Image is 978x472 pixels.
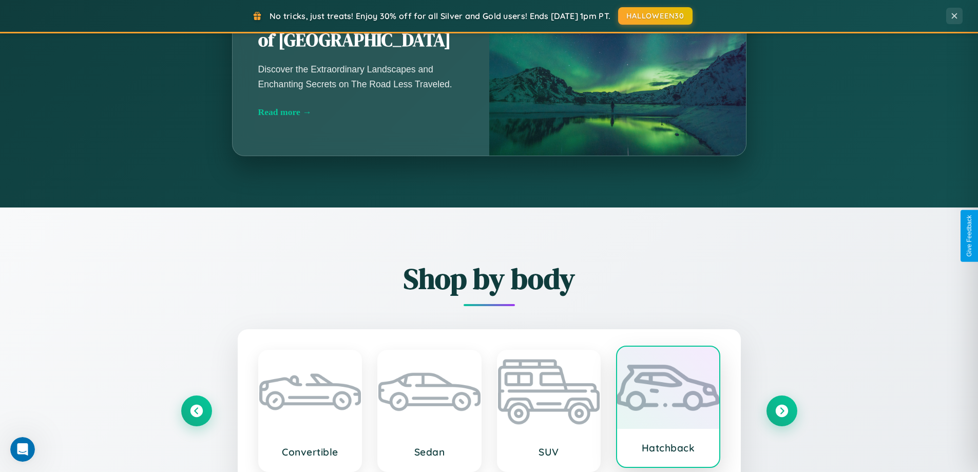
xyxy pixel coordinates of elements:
h3: Sedan [389,446,470,458]
button: HALLOWEEN30 [618,7,693,25]
h2: Shop by body [181,259,797,298]
iframe: Intercom live chat [10,437,35,462]
div: Read more → [258,107,464,118]
span: No tricks, just treats! Enjoy 30% off for all Silver and Gold users! Ends [DATE] 1pm PT. [270,11,610,21]
h2: Unearthing the Mystique of [GEOGRAPHIC_DATA] [258,5,464,52]
p: Discover the Extraordinary Landscapes and Enchanting Secrets on The Road Less Traveled. [258,62,464,91]
h3: Hatchback [627,442,709,454]
h3: Convertible [270,446,351,458]
div: Give Feedback [966,215,973,257]
h3: SUV [508,446,590,458]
